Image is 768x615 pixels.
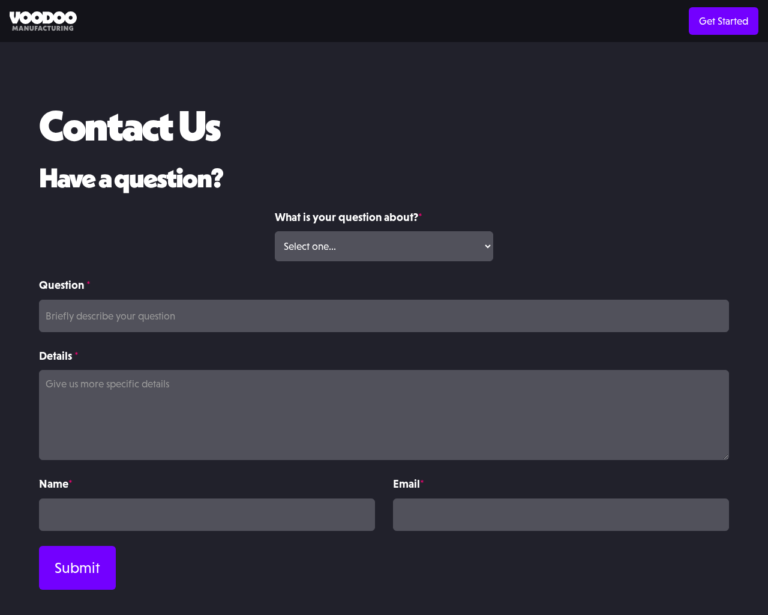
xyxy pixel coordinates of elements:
[39,278,84,291] strong: Question
[39,300,729,332] input: Briefly describe your question
[39,208,729,590] form: Contact Form
[39,163,729,193] h2: Have a question?
[39,475,375,492] label: Name
[39,546,116,590] input: Submit
[39,349,72,362] strong: Details
[10,11,77,31] img: Voodoo Manufacturing logo
[393,475,729,492] label: Email
[689,7,758,35] a: Get Started
[39,102,220,148] h1: Contact Us
[275,208,493,226] label: What is your question about?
